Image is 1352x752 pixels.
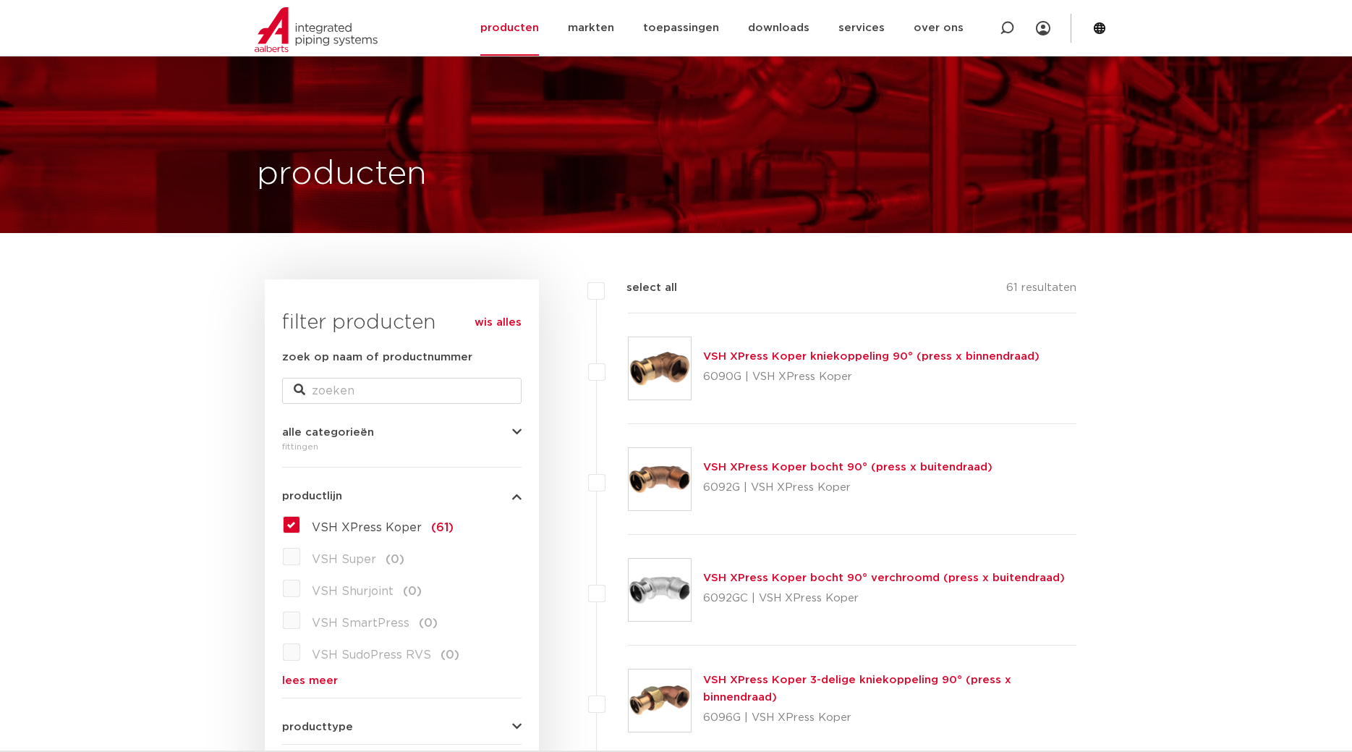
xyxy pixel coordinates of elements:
h1: producten [257,151,427,198]
span: VSH SmartPress [312,617,409,629]
button: alle categorieën [282,427,522,438]
span: VSH Shurjoint [312,586,394,597]
img: Thumbnail for VSH XPress Koper bocht 90° (press x buitendraad) [629,448,691,510]
span: (0) [386,554,404,565]
span: VSH SudoPress RVS [312,649,431,661]
span: producttype [282,722,353,732]
span: VSH Super [312,554,376,565]
span: alle categorieën [282,427,374,438]
p: 6096G | VSH XPress Koper [703,706,1077,730]
span: (0) [403,586,422,597]
label: zoek op naam of productnummer [282,349,472,366]
span: (0) [419,617,438,629]
a: lees meer [282,675,522,686]
img: Thumbnail for VSH XPress Koper kniekoppeling 90° (press x binnendraad) [629,337,691,400]
a: VSH XPress Koper kniekoppeling 90° (press x binnendraad) [703,351,1039,362]
span: (61) [431,522,454,533]
p: 6092G | VSH XPress Koper [703,476,992,499]
div: fittingen [282,438,522,455]
p: 6092GC | VSH XPress Koper [703,587,1065,610]
p: 61 resultaten [1006,279,1076,302]
img: Thumbnail for VSH XPress Koper bocht 90° verchroomd (press x buitendraad) [629,559,691,621]
a: VSH XPress Koper 3-delige kniekoppeling 90° (press x binnendraad) [703,675,1011,703]
a: VSH XPress Koper bocht 90° (press x buitendraad) [703,462,992,473]
p: 6090G | VSH XPress Koper [703,366,1039,389]
a: wis alles [475,314,522,331]
button: productlijn [282,491,522,502]
span: (0) [441,649,459,661]
h3: filter producten [282,308,522,337]
input: zoeken [282,378,522,404]
label: select all [605,279,677,297]
span: VSH XPress Koper [312,522,422,533]
a: VSH XPress Koper bocht 90° verchroomd (press x buitendraad) [703,573,1065,583]
button: producttype [282,722,522,732]
img: Thumbnail for VSH XPress Koper 3-delige kniekoppeling 90° (press x binnendraad) [629,669,691,732]
span: productlijn [282,491,342,502]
